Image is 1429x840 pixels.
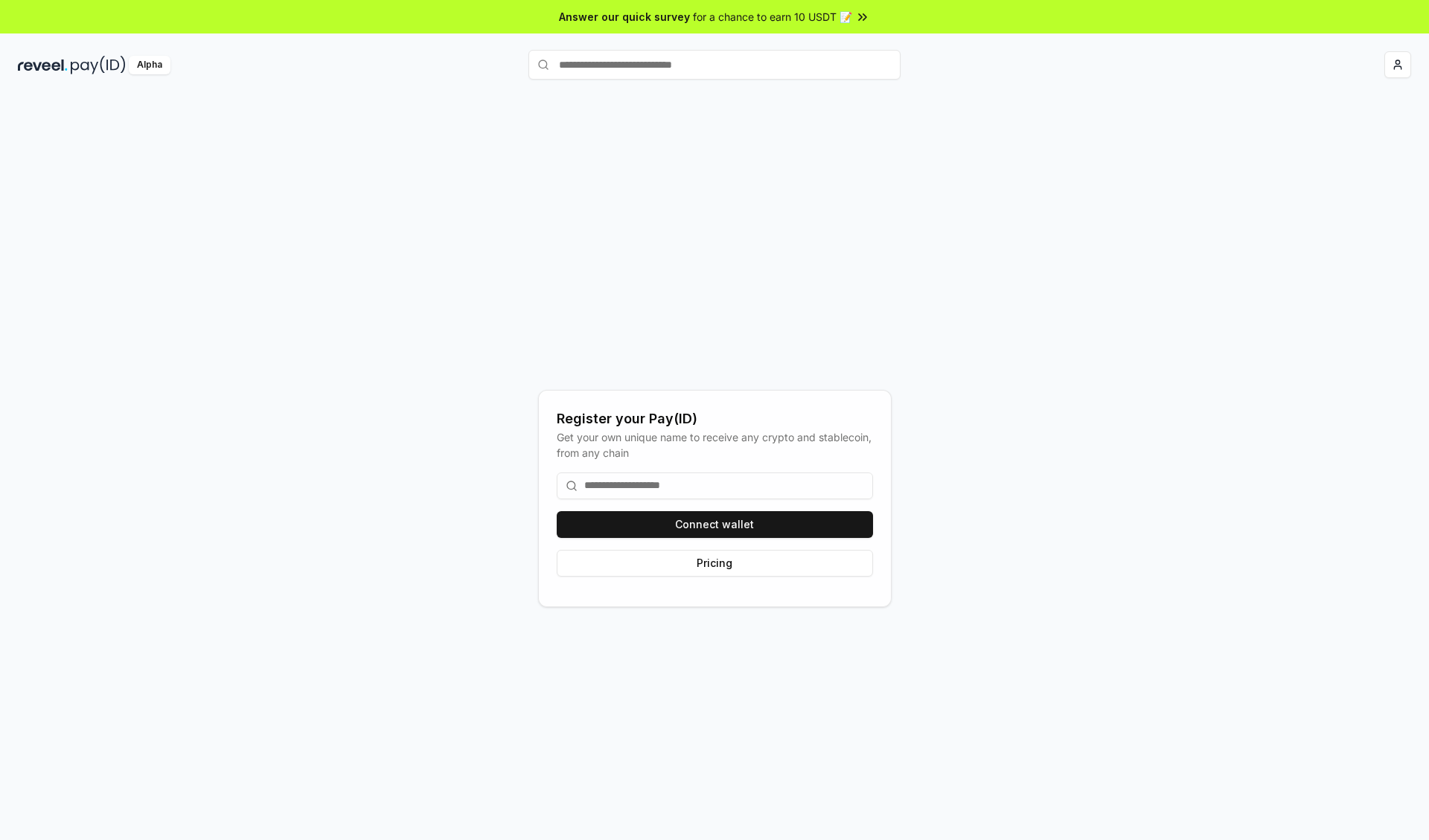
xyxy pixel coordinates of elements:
div: Alpha [129,56,170,74]
div: Register your Pay(ID) [557,408,873,429]
img: reveel_dark [18,56,68,74]
button: Connect wallet [557,511,873,538]
span: Answer our quick survey [559,9,690,25]
div: Get your own unique name to receive any crypto and stablecoin, from any chain [557,429,873,461]
span: for a chance to earn 10 USDT 📝 [693,9,852,25]
button: Pricing [557,550,873,577]
img: pay_id [71,56,126,74]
